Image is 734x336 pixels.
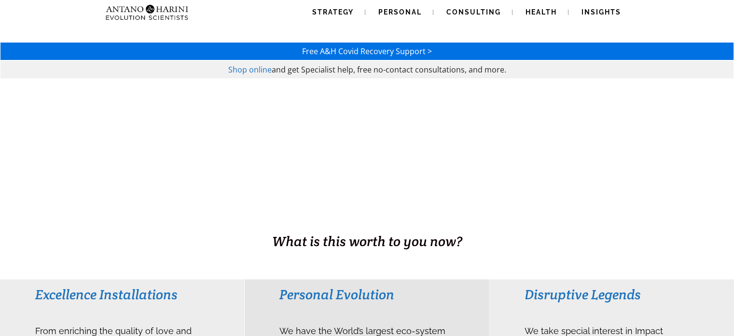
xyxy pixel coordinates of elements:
[228,64,272,75] a: Shop online
[35,286,209,303] h3: Excellence Installations
[582,8,621,16] span: Insights
[378,8,422,16] span: Personal
[312,8,354,16] span: Strategy
[302,46,432,57] a: Free A&H Covid Recovery Support >
[272,64,506,75] span: and get Specialist help, free no-contact consultations, and more.
[1,211,733,232] h1: BUSINESS. HEALTH. Family. Legacy
[272,233,462,250] span: What is this worth to you now?
[526,8,557,16] span: Health
[525,286,699,303] h3: Disruptive Legends
[446,8,501,16] span: Consulting
[279,286,454,303] h3: Personal Evolution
